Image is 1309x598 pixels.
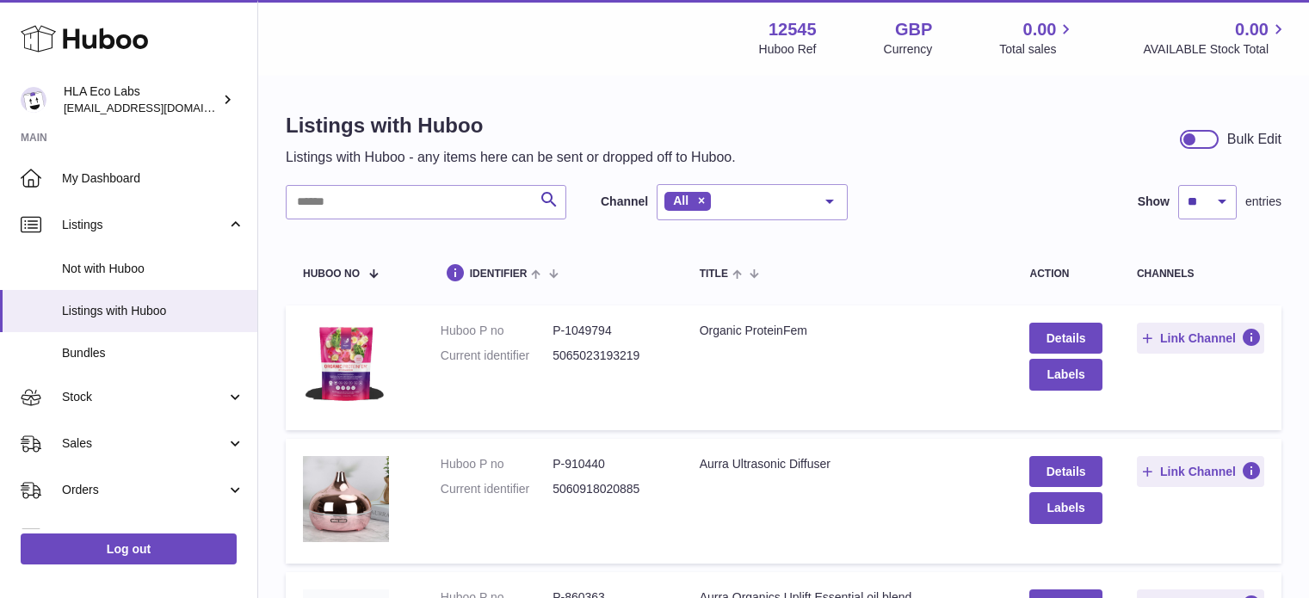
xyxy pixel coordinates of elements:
[441,481,553,497] dt: Current identifier
[286,148,736,167] p: Listings with Huboo - any items here can be sent or dropped off to Huboo.
[21,533,237,564] a: Log out
[895,18,932,41] strong: GBP
[553,348,664,364] dd: 5065023193219
[1138,194,1170,210] label: Show
[884,41,933,58] div: Currency
[1245,194,1281,210] span: entries
[1143,18,1288,58] a: 0.00 AVAILABLE Stock Total
[62,170,244,187] span: My Dashboard
[441,456,553,472] dt: Huboo P no
[1160,464,1236,479] span: Link Channel
[62,528,244,545] span: Usage
[553,481,664,497] dd: 5060918020885
[62,261,244,277] span: Not with Huboo
[441,323,553,339] dt: Huboo P no
[1235,18,1269,41] span: 0.00
[769,18,817,41] strong: 12545
[62,217,226,233] span: Listings
[470,268,528,280] span: identifier
[553,323,664,339] dd: P-1049794
[1023,18,1057,41] span: 0.00
[62,303,244,319] span: Listings with Huboo
[1029,359,1102,390] button: Labels
[64,83,219,116] div: HLA Eco Labs
[286,112,736,139] h1: Listings with Huboo
[303,268,360,280] span: Huboo no
[673,194,688,207] span: All
[1160,330,1236,346] span: Link Channel
[303,456,389,542] img: Aurra Ultrasonic Diffuser
[1029,456,1102,487] a: Details
[303,323,389,409] img: Organic ProteinFem
[1143,41,1288,58] span: AVAILABLE Stock Total
[21,87,46,113] img: internalAdmin-12545@internal.huboo.com
[700,323,996,339] div: Organic ProteinFem
[1029,323,1102,354] a: Details
[1137,323,1264,354] button: Link Channel
[759,41,817,58] div: Huboo Ref
[62,345,244,361] span: Bundles
[601,194,648,210] label: Channel
[62,435,226,452] span: Sales
[1137,268,1264,280] div: channels
[700,456,996,472] div: Aurra Ultrasonic Diffuser
[441,348,553,364] dt: Current identifier
[700,268,728,280] span: title
[1137,456,1264,487] button: Link Channel
[1227,130,1281,149] div: Bulk Edit
[1029,268,1102,280] div: action
[62,482,226,498] span: Orders
[62,389,226,405] span: Stock
[64,101,253,114] span: [EMAIL_ADDRESS][DOMAIN_NAME]
[999,41,1076,58] span: Total sales
[553,456,664,472] dd: P-910440
[1029,492,1102,523] button: Labels
[999,18,1076,58] a: 0.00 Total sales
